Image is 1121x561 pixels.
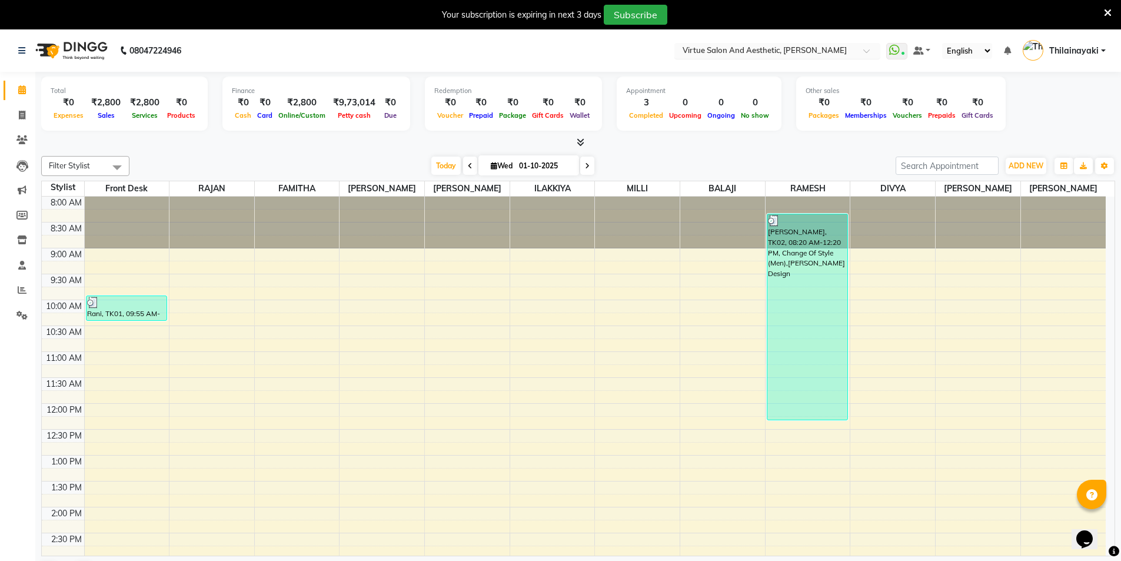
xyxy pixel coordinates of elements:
span: Voucher [434,111,466,119]
div: ₹0 [959,96,996,109]
div: Your subscription is expiring in next 3 days [442,9,601,21]
div: ₹0 [806,96,842,109]
div: ₹2,800 [87,96,125,109]
div: 0 [666,96,704,109]
div: 8:00 AM [48,197,84,209]
span: Gift Cards [529,111,567,119]
div: 12:30 PM [44,430,84,442]
span: [PERSON_NAME] [1021,181,1106,196]
div: Other sales [806,86,996,96]
span: RAJAN [169,181,254,196]
span: Petty cash [335,111,374,119]
div: ₹0 [51,96,87,109]
span: Due [381,111,400,119]
div: 0 [704,96,738,109]
button: Subscribe [604,5,667,25]
div: 2:30 PM [49,533,84,546]
span: Front Desk [85,181,169,196]
span: No show [738,111,772,119]
span: Package [496,111,529,119]
img: Thilainayaki [1023,40,1043,61]
span: Thilainayaki [1049,45,1099,57]
span: [PERSON_NAME] [936,181,1020,196]
input: Search Appointment [896,157,999,175]
span: DIVYA [850,181,935,196]
div: ₹0 [842,96,890,109]
span: Filter Stylist [49,161,90,170]
div: 10:00 AM [44,300,84,313]
div: 11:30 AM [44,378,84,390]
div: 9:30 AM [48,274,84,287]
span: Today [431,157,461,175]
div: ₹0 [434,96,466,109]
div: Total [51,86,198,96]
img: logo [30,34,111,67]
div: 1:00 PM [49,456,84,468]
div: Finance [232,86,401,96]
span: Wed [488,161,515,170]
div: 11:00 AM [44,352,84,364]
div: Appointment [626,86,772,96]
span: MILLI [595,181,680,196]
div: Stylist [42,181,84,194]
span: Products [164,111,198,119]
div: ₹0 [232,96,254,109]
div: Rani, TK01, 09:55 AM-10:25 AM, Detan - Face & Neck [87,296,167,320]
div: ₹0 [890,96,925,109]
span: Prepaid [466,111,496,119]
span: Wallet [567,111,593,119]
span: Card [254,111,275,119]
span: Gift Cards [959,111,996,119]
span: Cash [232,111,254,119]
span: Packages [806,111,842,119]
div: [PERSON_NAME], TK02, 08:20 AM-12:20 PM, Change Of Style (Men),[PERSON_NAME] Design [767,214,847,420]
div: ₹0 [380,96,401,109]
div: ₹0 [466,96,496,109]
div: 3 [626,96,666,109]
div: 9:00 AM [48,248,84,261]
button: ADD NEW [1006,158,1046,174]
div: ₹0 [496,96,529,109]
div: 2:00 PM [49,507,84,520]
div: ₹9,73,014 [328,96,380,109]
span: Vouchers [890,111,925,119]
span: Memberships [842,111,890,119]
span: ILAKKIYA [510,181,595,196]
span: Online/Custom [275,111,328,119]
span: [PERSON_NAME] [340,181,424,196]
input: 2025-10-01 [515,157,574,175]
div: ₹0 [254,96,275,109]
b: 08047224946 [129,34,181,67]
div: ₹2,800 [275,96,328,109]
div: ₹0 [567,96,593,109]
span: ADD NEW [1009,161,1043,170]
div: 10:30 AM [44,326,84,338]
span: Ongoing [704,111,738,119]
div: ₹2,800 [125,96,164,109]
span: Prepaids [925,111,959,119]
div: ₹0 [164,96,198,109]
span: Services [129,111,161,119]
div: 1:30 PM [49,482,84,494]
span: Sales [95,111,118,119]
div: ₹0 [925,96,959,109]
span: Upcoming [666,111,704,119]
span: Expenses [51,111,87,119]
span: RAMESH [766,181,850,196]
div: Redemption [434,86,593,96]
div: 12:00 PM [44,404,84,416]
div: 8:30 AM [48,223,84,235]
span: BALAJI [680,181,765,196]
div: 0 [738,96,772,109]
span: Completed [626,111,666,119]
span: [PERSON_NAME] [425,181,510,196]
iframe: chat widget [1072,514,1109,549]
div: ₹0 [529,96,567,109]
span: FAMITHA [255,181,340,196]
